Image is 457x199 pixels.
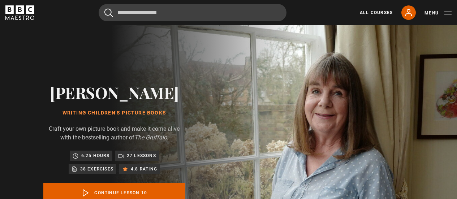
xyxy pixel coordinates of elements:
a: All Courses [360,9,393,16]
button: Submit the search query [104,8,113,17]
p: 4.8 rating [131,165,157,173]
svg: BBC Maestro [5,5,34,20]
h2: [PERSON_NAME] [43,83,185,101]
h1: Writing Children's Picture Books [43,110,185,116]
button: Toggle navigation [424,9,452,17]
p: 38 exercises [80,165,113,173]
p: Craft your own picture book and make it come alive with the bestselling author of . [43,125,185,142]
i: The Gruffalo [134,134,167,141]
p: 6.25 hours [81,152,109,159]
p: 27 lessons [127,152,156,159]
input: Search [99,4,286,21]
